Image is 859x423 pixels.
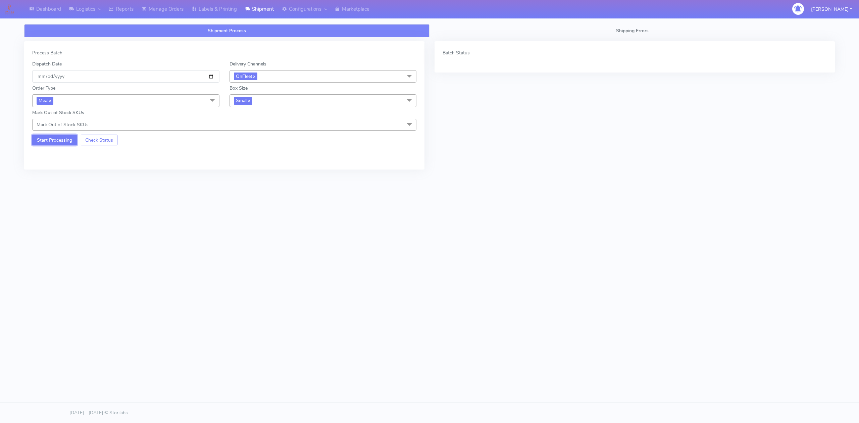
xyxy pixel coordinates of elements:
[252,73,255,80] a: x
[230,85,248,92] label: Box Size
[616,28,649,34] span: Shipping Errors
[443,49,827,56] div: Batch Status
[230,60,266,67] label: Delivery Channels
[32,49,416,56] div: Process Batch
[32,135,77,145] button: Start Processing
[806,2,857,16] button: [PERSON_NAME]
[234,97,252,104] span: Small
[208,28,246,34] span: Shipment Process
[48,97,51,104] a: x
[37,122,89,128] span: Mark Out of Stock SKUs
[247,97,250,104] a: x
[24,24,835,37] ul: Tabs
[234,73,257,80] span: OnFleet
[81,135,118,145] button: Check Status
[37,97,53,104] span: Meal
[32,109,84,116] label: Mark Out of Stock SKUs
[32,60,62,67] label: Dispatch Date
[32,85,55,92] label: Order Type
